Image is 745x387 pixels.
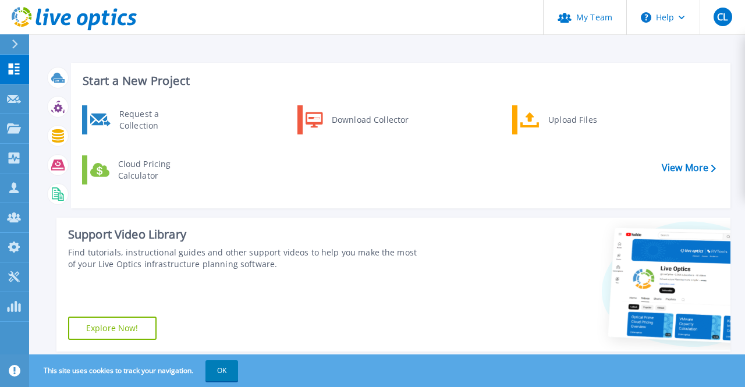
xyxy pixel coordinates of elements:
span: This site uses cookies to track your navigation. [32,360,238,381]
a: Explore Now! [68,317,157,340]
div: Request a Collection [113,108,198,132]
h3: Start a New Project [83,74,715,87]
div: Upload Files [542,108,629,132]
div: Support Video Library [68,227,418,242]
a: View More [662,162,716,173]
div: Find tutorials, instructional guides and other support videos to help you make the most of your L... [68,247,418,270]
div: Download Collector [326,108,414,132]
a: Download Collector [297,105,417,134]
span: CL [717,12,728,22]
div: Cloud Pricing Calculator [112,158,198,182]
a: Upload Files [512,105,632,134]
a: Cloud Pricing Calculator [82,155,201,184]
a: Request a Collection [82,105,201,134]
button: OK [205,360,238,381]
